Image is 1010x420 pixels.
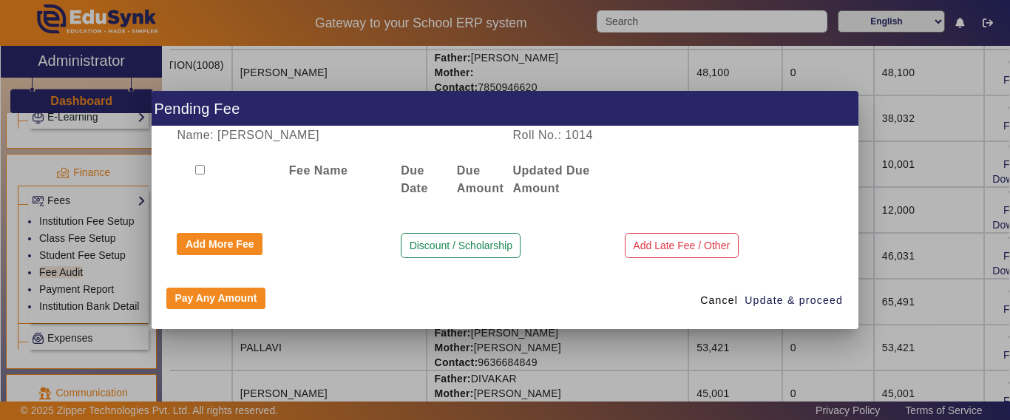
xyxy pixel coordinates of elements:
[401,164,428,194] b: Due Date
[166,288,265,310] button: Pay Any Amount
[745,293,843,308] span: Update & proceed
[152,91,858,126] h1: Pending Fee
[177,233,262,255] button: Add More Fee
[744,288,844,314] button: Update & proceed
[505,126,673,144] div: Roll No.: 1014
[700,293,738,308] span: Cancel
[169,126,505,144] div: Name: [PERSON_NAME]
[457,164,504,194] b: Due Amount
[401,233,521,258] button: Discount / Scholarship
[289,164,348,177] b: Fee Name
[512,164,589,194] b: Updated Due Amount
[625,233,739,258] button: Add Late Fee / Other
[694,288,744,314] button: Cancel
